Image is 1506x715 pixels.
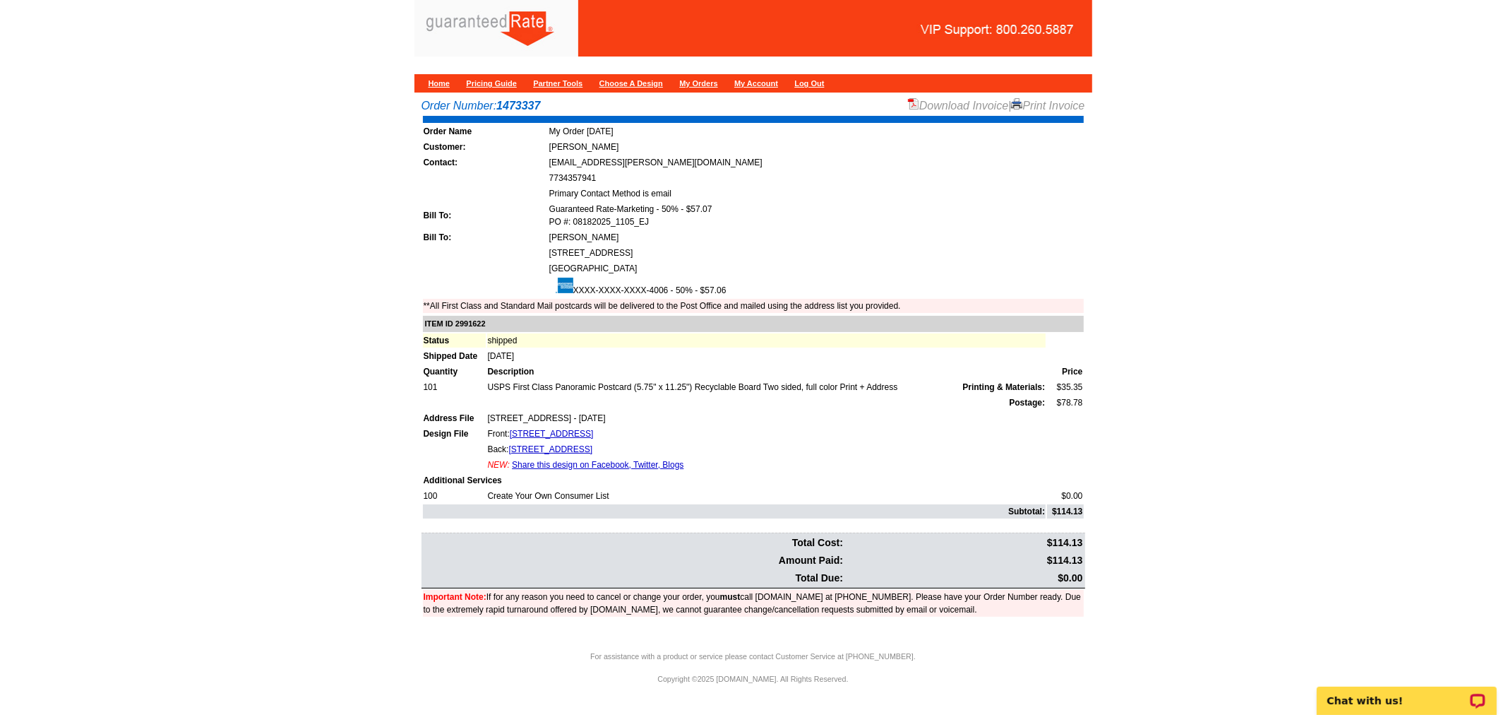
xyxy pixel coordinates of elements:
[423,489,486,503] td: 100
[549,230,1084,244] td: [PERSON_NAME]
[423,349,486,363] td: Shipped Date
[794,79,824,88] a: Log Out
[487,365,1046,379] td: Description
[423,365,486,379] td: Quantity
[423,411,486,425] td: Address File
[509,444,593,454] a: [STREET_ADDRESS]
[1011,98,1022,110] img: small-print-icon.gif
[1009,398,1045,408] strong: Postage:
[549,124,1084,138] td: My Order [DATE]
[549,277,1084,297] td: XXXX-XXXX-XXXX-4006 - 50% - $57.06
[1047,504,1083,519] td: $114.13
[423,535,844,551] td: Total Cost:
[549,202,1084,229] td: Guaranteed Rate-Marketing - 50% - $57.07 PO #: 08182025_1105_EJ
[510,429,594,439] a: [STREET_ADDRESS]
[487,489,1046,503] td: Create Your Own Consumer List
[423,140,547,154] td: Customer:
[423,316,1084,332] td: ITEM ID 2991622
[734,79,778,88] a: My Account
[908,100,1008,112] a: Download Invoice
[599,79,663,88] a: Choose A Design
[908,98,919,110] img: small-pdf-icon.gif
[1011,100,1084,112] a: Print Invoice
[422,97,1085,114] div: Order Number:
[549,278,573,293] img: amex.gif
[1308,670,1506,715] iframe: LiveChat chat widget
[487,427,1046,441] td: Front:
[720,592,741,602] b: must
[488,460,510,470] span: NEW:
[549,187,1084,201] td: Primary Contact Method is email
[487,333,1046,348] td: shipped
[845,552,1083,569] td: $114.13
[423,202,547,229] td: Bill To:
[423,230,547,244] td: Bill To:
[1047,489,1083,503] td: $0.00
[845,570,1083,586] td: $0.00
[423,124,547,138] td: Order Name
[1047,396,1083,410] td: $78.78
[1047,365,1083,379] td: Price
[487,380,1046,394] td: USPS First Class Panoramic Postcard (5.75" x 11.25") Recyclable Board Two sided, full color Print...
[423,570,844,586] td: Total Due:
[845,535,1083,551] td: $114.13
[423,155,547,170] td: Contact:
[549,246,1084,260] td: [STREET_ADDRESS]
[423,473,1084,487] td: Additional Services
[424,592,486,602] font: Important Note:
[962,381,1045,394] span: Printing & Materials:
[908,97,1085,114] div: |
[549,171,1084,185] td: 7734357941
[423,590,1084,617] td: If for any reason you need to cancel or change your order, you call [DOMAIN_NAME] at [PHONE_NUMBE...
[423,427,486,441] td: Design File
[423,299,1084,313] td: **All First Class and Standard Mail postcards will be delivered to the Post Office and mailed usi...
[549,140,1084,154] td: [PERSON_NAME]
[533,79,582,88] a: Partner Tools
[423,380,486,394] td: 101
[423,333,486,348] td: Status
[549,155,1084,170] td: [EMAIL_ADDRESS][PERSON_NAME][DOMAIN_NAME]
[487,442,1046,456] td: Back:
[512,460,683,470] a: Share this design on Facebook, Twitter, Blogs
[423,504,1046,519] td: Subtotal:
[487,411,1046,425] td: [STREET_ADDRESS] - [DATE]
[1047,380,1083,394] td: $35.35
[549,261,1084,276] td: [GEOGRAPHIC_DATA]
[496,100,540,112] strong: 1473337
[487,349,1046,363] td: [DATE]
[466,79,517,88] a: Pricing Guide
[679,79,717,88] a: My Orders
[423,552,844,569] td: Amount Paid:
[429,79,450,88] a: Home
